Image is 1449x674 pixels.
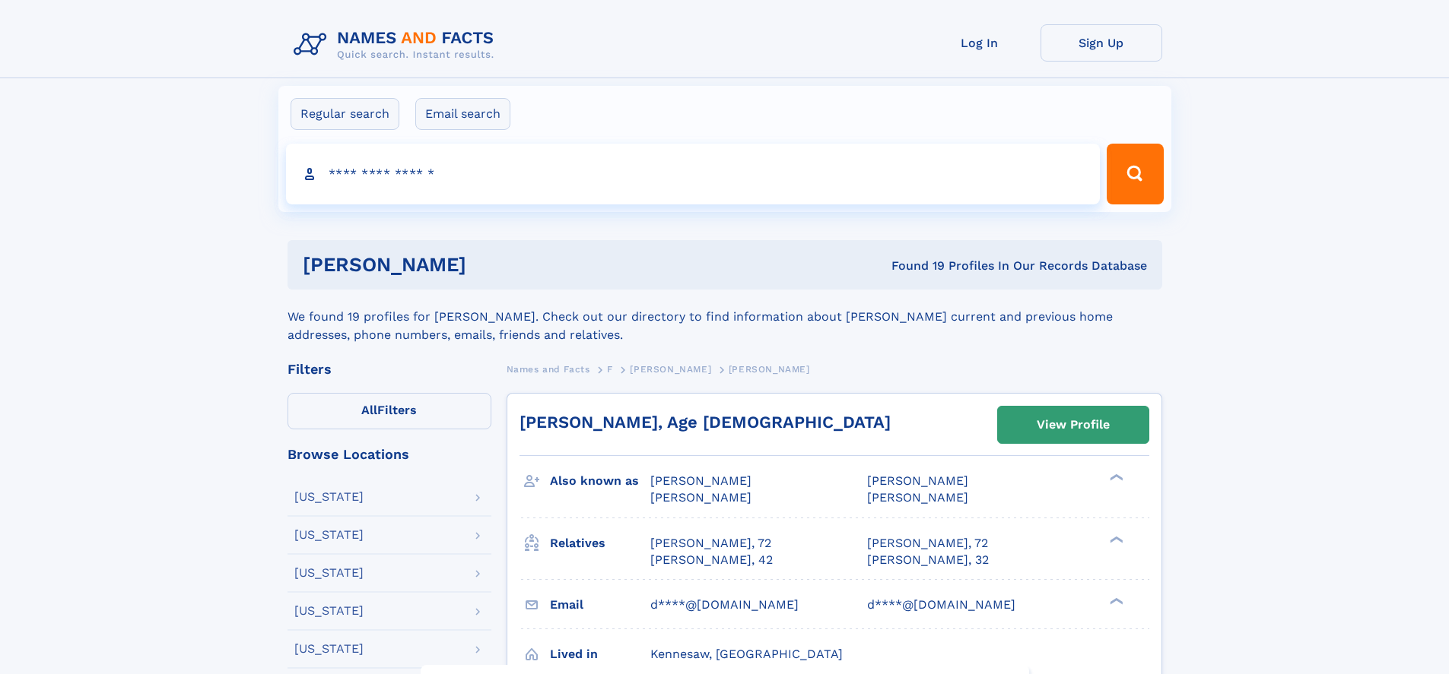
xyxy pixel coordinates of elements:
[630,359,711,378] a: [PERSON_NAME]
[650,490,752,505] span: [PERSON_NAME]
[1041,24,1162,62] a: Sign Up
[288,24,507,65] img: Logo Names and Facts
[550,641,650,667] h3: Lived in
[294,529,364,541] div: [US_STATE]
[1106,596,1124,606] div: ❯
[288,393,491,429] label: Filters
[288,290,1162,344] div: We found 19 profiles for [PERSON_NAME]. Check out our directory to find information about [PERSON...
[867,490,968,505] span: [PERSON_NAME]
[630,364,711,375] span: [PERSON_NAME]
[361,403,377,417] span: All
[919,24,1041,62] a: Log In
[520,413,891,432] a: [PERSON_NAME], Age [DEMOGRAPHIC_DATA]
[550,530,650,556] h3: Relatives
[294,567,364,579] div: [US_STATE]
[867,473,968,488] span: [PERSON_NAME]
[607,364,613,375] span: F
[867,535,988,552] a: [PERSON_NAME], 72
[550,468,650,494] h3: Also known as
[1107,144,1163,204] button: Search Button
[288,448,491,461] div: Browse Locations
[291,98,399,130] label: Regular search
[286,144,1101,204] input: search input
[294,643,364,655] div: [US_STATE]
[1106,534,1124,544] div: ❯
[1106,473,1124,483] div: ❯
[294,605,364,617] div: [US_STATE]
[294,491,364,503] div: [US_STATE]
[678,258,1147,274] div: Found 19 Profiles In Our Records Database
[303,255,679,274] h1: [PERSON_NAME]
[650,647,843,661] span: Kennesaw, [GEOGRAPHIC_DATA]
[867,552,989,568] a: [PERSON_NAME], 32
[650,535,771,552] a: [PERSON_NAME], 72
[650,552,773,568] a: [PERSON_NAME], 42
[607,359,613,378] a: F
[550,592,650,618] h3: Email
[998,407,1149,443] a: View Profile
[415,98,510,130] label: Email search
[507,359,590,378] a: Names and Facts
[1037,407,1110,442] div: View Profile
[729,364,810,375] span: [PERSON_NAME]
[288,362,491,376] div: Filters
[650,473,752,488] span: [PERSON_NAME]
